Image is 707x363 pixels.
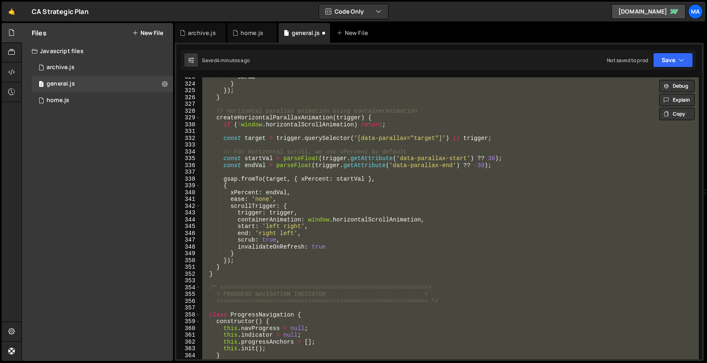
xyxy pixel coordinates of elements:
[176,108,201,115] div: 328
[32,92,173,109] div: 17131/47267.js
[688,4,703,19] a: Ma
[217,57,250,64] div: 4 minutes ago
[32,59,173,76] div: 17131/47521.js
[176,135,201,142] div: 332
[176,291,201,298] div: 355
[32,7,89,16] div: CA Strategic Plan
[176,128,201,135] div: 331
[176,339,201,346] div: 362
[176,216,201,223] div: 344
[176,203,201,210] div: 342
[176,94,201,101] div: 326
[176,87,201,94] div: 325
[32,28,47,37] h2: Files
[176,250,201,257] div: 349
[176,318,201,325] div: 359
[176,209,201,216] div: 343
[176,149,201,156] div: 334
[202,57,250,64] div: Saved
[176,155,201,162] div: 335
[176,325,201,332] div: 360
[176,196,201,203] div: 341
[659,108,695,120] button: Copy
[47,97,69,104] div: home.js
[659,80,695,92] button: Debug
[176,114,201,121] div: 329
[47,64,75,71] div: archive.js
[47,80,75,88] div: general.js
[176,189,201,196] div: 340
[132,30,163,36] button: New File
[659,94,695,106] button: Explain
[176,277,201,284] div: 353
[176,312,201,319] div: 358
[176,305,201,312] div: 357
[607,57,648,64] div: Not saved to prod
[176,169,201,176] div: 337
[2,2,22,21] a: 🤙
[653,53,693,67] button: Save
[176,352,201,359] div: 364
[176,284,201,291] div: 354
[176,121,201,128] div: 330
[176,182,201,189] div: 339
[176,298,201,305] div: 356
[32,76,173,92] div: 17131/47264.js
[176,142,201,149] div: 333
[292,29,320,37] div: general.js
[176,237,201,244] div: 347
[176,101,201,108] div: 327
[241,29,263,37] div: home.js
[176,345,201,352] div: 363
[337,29,371,37] div: New File
[39,81,44,88] span: 1
[176,271,201,278] div: 352
[176,264,201,271] div: 351
[176,230,201,237] div: 346
[611,4,686,19] a: [DOMAIN_NAME]
[176,244,201,251] div: 348
[22,43,173,59] div: Javascript files
[188,29,216,37] div: archive.js
[176,332,201,339] div: 361
[319,4,388,19] button: Code Only
[176,74,201,81] div: 323
[176,257,201,264] div: 350
[176,223,201,230] div: 345
[176,81,201,88] div: 324
[176,162,201,169] div: 336
[176,176,201,183] div: 338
